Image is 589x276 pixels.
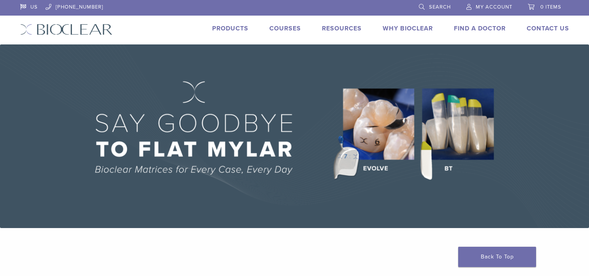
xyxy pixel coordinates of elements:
a: Resources [322,25,362,32]
a: Products [212,25,248,32]
span: 0 items [540,4,561,10]
img: Bioclear [20,24,113,35]
a: Back To Top [458,247,536,267]
a: Contact Us [527,25,569,32]
a: Why Bioclear [383,25,433,32]
span: Search [429,4,451,10]
a: Find A Doctor [454,25,506,32]
span: My Account [476,4,512,10]
a: Courses [269,25,301,32]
